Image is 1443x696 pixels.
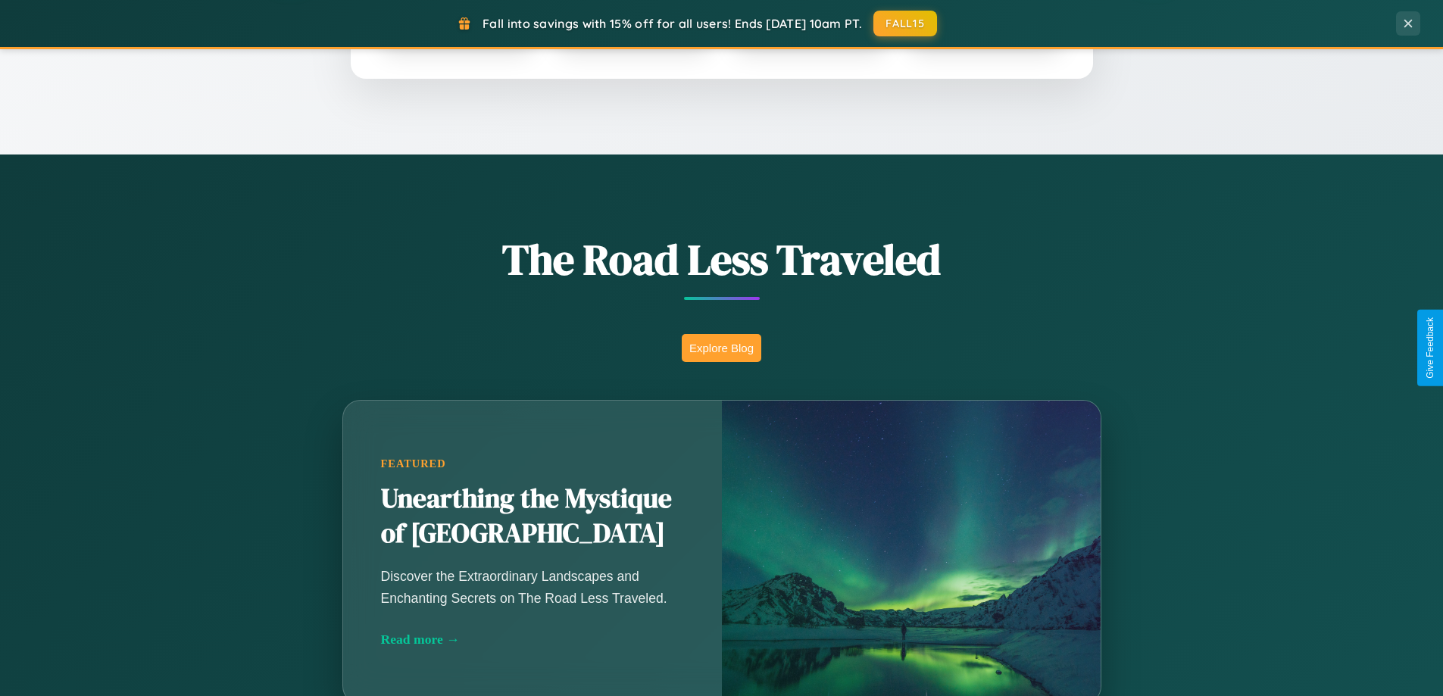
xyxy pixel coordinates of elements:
h2: Unearthing the Mystique of [GEOGRAPHIC_DATA] [381,482,684,551]
div: Read more → [381,632,684,648]
div: Give Feedback [1425,317,1435,379]
button: FALL15 [873,11,937,36]
button: Explore Blog [682,334,761,362]
span: Fall into savings with 15% off for all users! Ends [DATE] 10am PT. [483,16,862,31]
div: Featured [381,457,684,470]
h1: The Road Less Traveled [267,230,1176,289]
p: Discover the Extraordinary Landscapes and Enchanting Secrets on The Road Less Traveled. [381,566,684,608]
